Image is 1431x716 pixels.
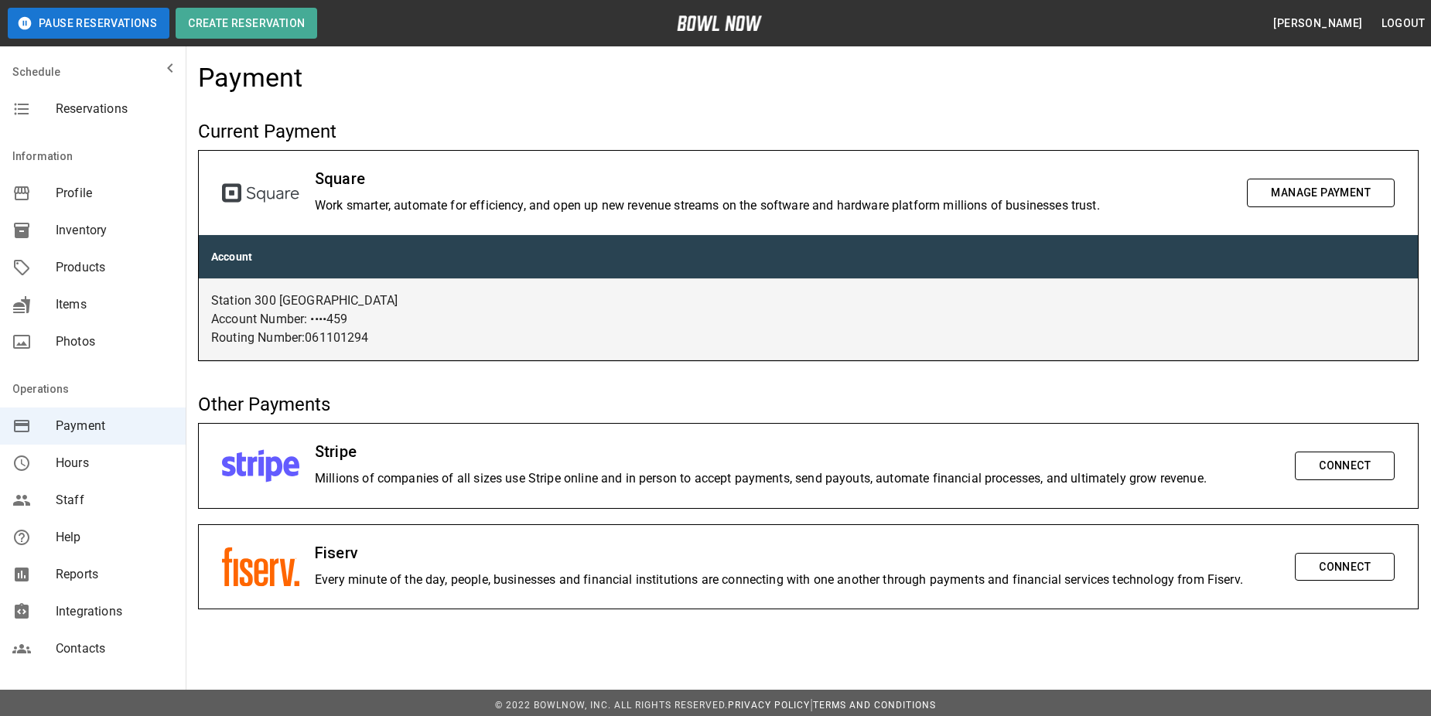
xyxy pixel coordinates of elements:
[56,100,173,118] span: Reservations
[176,8,317,39] button: Create Reservation
[315,571,1279,589] p: Every minute of the day, people, businesses and financial institutions are connecting with one an...
[198,392,1419,417] h5: Other Payments
[222,183,299,203] img: square.svg
[315,540,1279,565] h6: Fiserv
[315,166,1231,191] h6: Square
[56,565,173,584] span: Reports
[56,454,173,472] span: Hours
[198,62,303,94] h4: Payment
[56,417,173,435] span: Payment
[56,639,173,658] span: Contacts
[1375,9,1431,38] button: Logout
[728,700,810,711] a: Privacy Policy
[677,15,762,31] img: logo
[56,602,173,621] span: Integrations
[211,292,1405,310] p: Station 300 [GEOGRAPHIC_DATA]
[56,528,173,547] span: Help
[211,310,1405,329] p: Account Number: •••• 459
[56,221,173,240] span: Inventory
[56,295,173,314] span: Items
[1267,9,1368,38] button: [PERSON_NAME]
[315,469,1279,488] p: Millions of companies of all sizes use Stripe online and in person to accept payments, send payou...
[222,547,299,587] img: fiserv.svg
[1295,553,1395,581] button: Connect
[1295,452,1395,480] button: Connect
[56,332,173,351] span: Photos
[56,184,173,203] span: Profile
[495,700,728,711] span: © 2022 BowlNow, Inc. All Rights Reserved.
[315,439,1279,464] h6: Stripe
[198,119,1419,144] h5: Current Payment
[211,329,1405,347] p: Routing Number: 061101294
[199,235,1418,279] th: Account
[199,235,1418,360] table: customized table
[813,700,936,711] a: Terms and Conditions
[56,258,173,277] span: Products
[222,449,299,482] img: stripe.svg
[1247,179,1395,207] button: Manage Payment
[315,196,1231,215] p: Work smarter, automate for efficiency, and open up new revenue streams on the software and hardwa...
[56,491,173,510] span: Staff
[8,8,169,39] button: Pause Reservations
